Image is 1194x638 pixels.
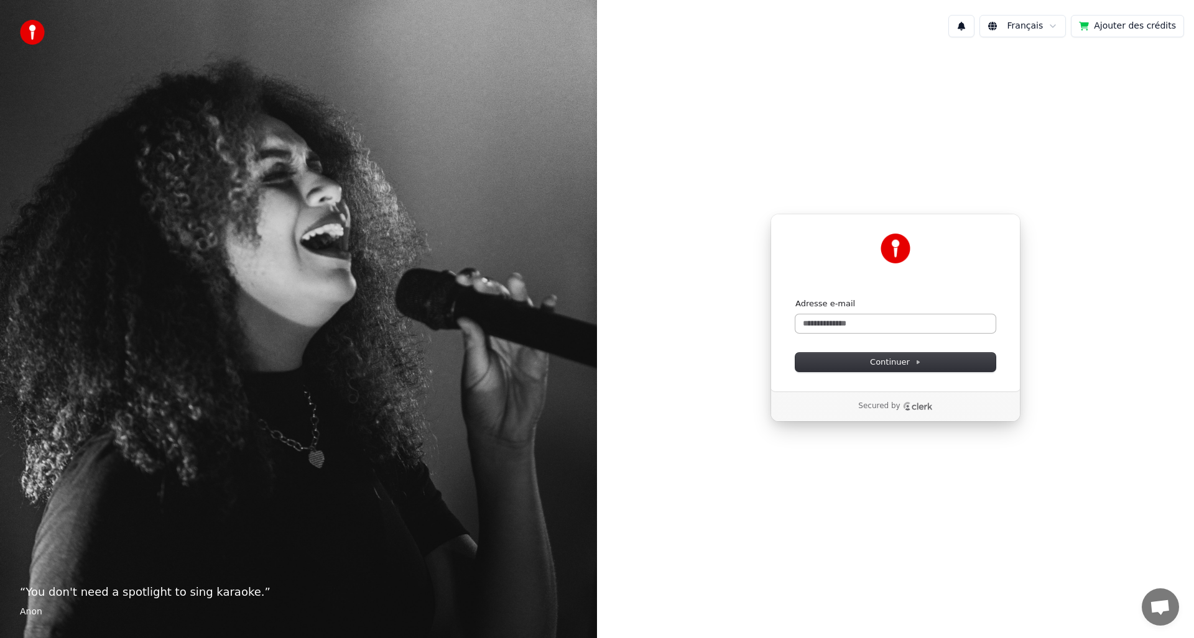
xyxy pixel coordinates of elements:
a: Clerk logo [903,402,933,411]
button: Ajouter des crédits [1071,15,1184,37]
footer: Anon [20,606,577,618]
img: youka [20,20,45,45]
button: Continuer [795,353,996,371]
label: Adresse e-mail [795,298,855,309]
span: Continuer [870,357,921,368]
img: Youka [881,234,910,263]
p: Secured by [858,401,900,411]
p: “ You don't need a spotlight to sing karaoke. ” [20,583,577,601]
div: Ouvrir le chat [1142,588,1179,626]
